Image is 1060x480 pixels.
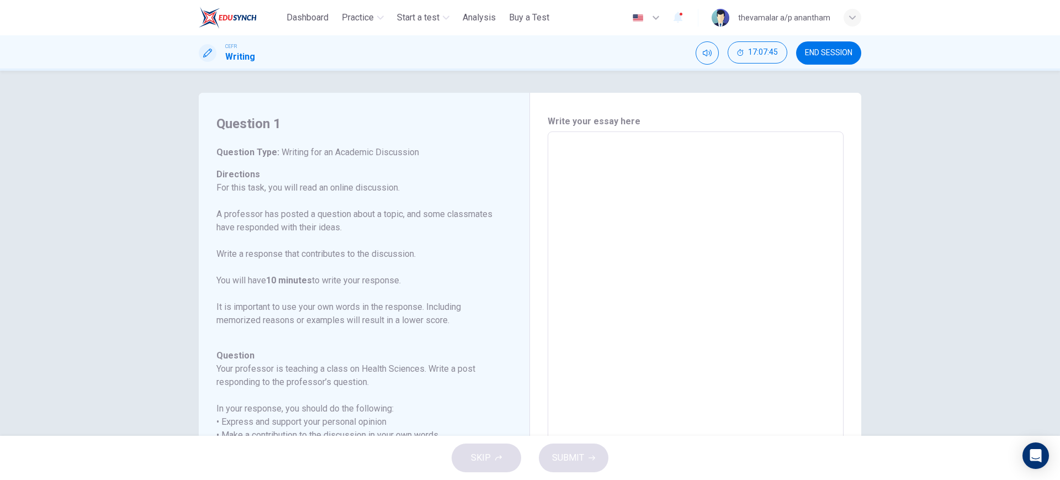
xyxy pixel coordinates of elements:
img: ELTC logo [199,7,257,29]
img: Profile picture [712,9,729,27]
h4: Question 1 [216,115,499,133]
h6: Directions [216,168,499,340]
img: en [631,14,645,22]
a: ELTC logo [199,7,282,29]
span: Start a test [397,11,439,24]
button: Buy a Test [505,8,554,28]
h6: Question Type : [216,146,499,159]
div: thevamalar a/p anantham [738,11,830,24]
span: CEFR [225,43,237,50]
span: Dashboard [287,11,328,24]
span: Practice [342,11,374,24]
div: Mute [696,41,719,65]
h6: Your professor is teaching a class on Health Sciences. Write a post responding to the professor’s... [216,362,499,389]
h6: In your response, you should do the following: • Express and support your personal opinion • Make... [216,402,499,442]
span: 17:07:45 [748,48,778,57]
button: END SESSION [796,41,861,65]
h1: Writing [225,50,255,64]
b: 10 minutes [266,275,312,286]
button: 17:07:45 [728,41,787,64]
h6: Write your essay here [548,115,844,128]
div: Open Intercom Messenger [1022,442,1049,469]
span: END SESSION [805,49,852,57]
h6: Question [216,349,499,362]
button: Practice [337,8,388,28]
span: Analysis [463,11,496,24]
button: Analysis [458,8,500,28]
span: Writing for an Academic Discussion [279,147,419,157]
div: Hide [728,41,787,65]
button: Dashboard [282,8,333,28]
span: Buy a Test [509,11,549,24]
p: For this task, you will read an online discussion. A professor has posted a question about a topi... [216,181,499,327]
button: Start a test [393,8,454,28]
